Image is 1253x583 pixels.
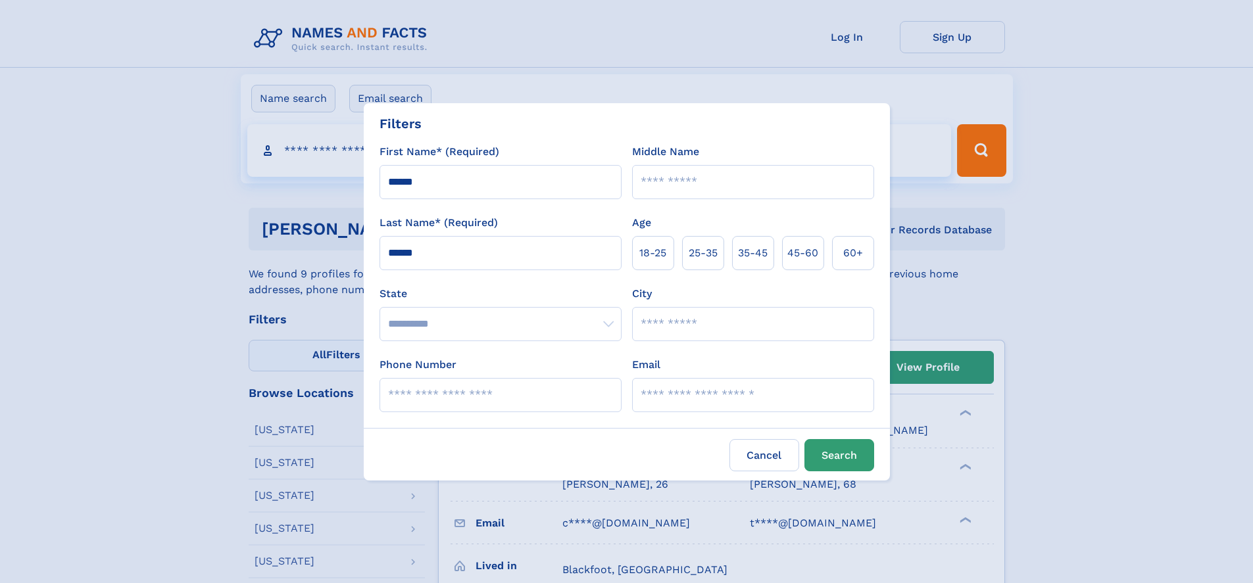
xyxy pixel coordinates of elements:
label: Last Name* (Required) [380,215,498,231]
label: State [380,286,622,302]
span: 35‑45 [738,245,768,261]
label: City [632,286,652,302]
button: Search [804,439,874,471]
div: Filters [380,114,422,133]
span: 45‑60 [787,245,818,261]
label: Middle Name [632,144,699,160]
label: Email [632,357,660,373]
label: Phone Number [380,357,456,373]
span: 18‑25 [639,245,666,261]
span: 25‑35 [689,245,718,261]
span: 60+ [843,245,863,261]
label: Age [632,215,651,231]
label: First Name* (Required) [380,144,499,160]
label: Cancel [729,439,799,471]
